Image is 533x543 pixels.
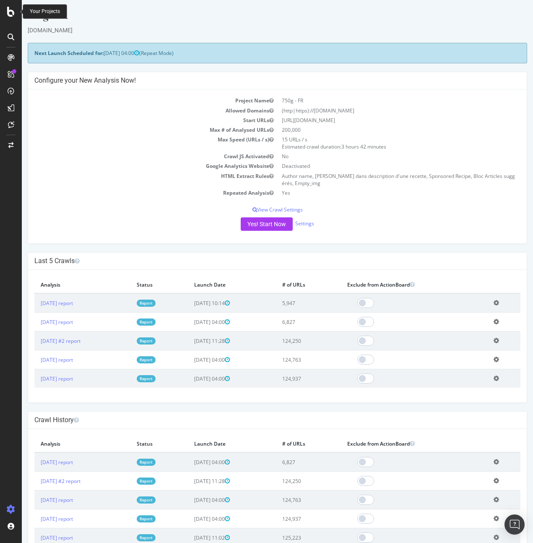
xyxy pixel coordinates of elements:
td: Max Speed (URLs / s) [13,135,256,151]
a: [DATE] report [19,496,51,504]
td: HTML Extract Rules [13,171,256,188]
span: [DATE] 04:00 [172,318,208,326]
strong: Next Launch Scheduled for: [13,50,82,57]
td: 124,763 [254,491,319,509]
h4: Crawl History [13,416,499,424]
a: [DATE] report [19,534,51,541]
td: 15 URLs / s Estimated crawl duration: [256,135,499,151]
td: Crawl JS Activated [13,151,256,161]
span: [DATE] 04:00 [82,50,117,57]
a: [DATE] report [19,375,51,382]
div: (Repeat Mode) [6,43,505,63]
a: [DATE] report [19,459,51,466]
span: [DATE] 04:00 [172,515,208,522]
td: No [256,151,499,161]
th: Analysis [13,276,109,293]
a: Report [115,515,134,522]
th: Status [109,276,166,293]
a: Report [115,534,134,541]
td: 5,947 [254,293,319,313]
td: 6,827 [254,313,319,332]
span: [DATE] 10:14 [172,300,208,307]
th: Status [109,435,166,452]
th: # of URLs [254,435,319,452]
a: [DATE] report [19,300,51,307]
div: [DOMAIN_NAME] [6,26,505,34]
td: Repeated Analysis [13,188,256,198]
td: 124,250 [254,332,319,350]
th: Launch Date [166,276,254,293]
th: Analysis [13,435,109,452]
span: [DATE] 11:28 [172,478,208,485]
a: [DATE] report [19,318,51,326]
div: Open Intercom Messenger [504,514,525,535]
td: Google Analytics Website [13,161,256,171]
td: Allowed Domains [13,106,256,115]
h4: Configure your New Analysis Now! [13,76,499,85]
span: [DATE] 11:28 [172,337,208,345]
a: Report [115,318,134,326]
td: 6,827 [254,452,319,472]
a: Report [115,356,134,363]
a: Report [115,478,134,485]
h4: Last 5 Crawls [13,257,499,265]
a: [DATE] #2 report [19,337,59,345]
td: Author name, [PERSON_NAME] dans description d'une recette, Sponsored Recipe, Bloc Articles suggér... [256,171,499,188]
td: 750g - FR [256,96,499,105]
span: [DATE] 04:00 [172,375,208,382]
td: Start URLs [13,115,256,125]
td: 124,937 [254,509,319,528]
td: 124,250 [254,472,319,491]
td: 124,937 [254,369,319,388]
a: Settings [273,220,292,227]
span: [DATE] 04:00 [172,356,208,363]
th: Exclude from ActionBoard [319,435,465,452]
a: Report [115,496,134,504]
a: [DATE] report [19,356,51,363]
div: Your Projects [30,8,60,15]
span: [DATE] 11:02 [172,534,208,541]
td: Project Name [13,96,256,105]
td: (http|https)://[DOMAIN_NAME] [256,106,499,115]
a: [DATE] report [19,515,51,522]
td: Yes [256,188,499,198]
td: Deactivated [256,161,499,171]
td: [URL][DOMAIN_NAME] [256,115,499,125]
a: Report [115,459,134,466]
td: 124,763 [254,350,319,369]
span: 3 hours 42 minutes [320,143,364,150]
span: [DATE] 04:00 [172,496,208,504]
p: View Crawl Settings [13,206,499,213]
a: [DATE] #2 report [19,478,59,485]
th: # of URLs [254,276,319,293]
td: 200,000 [256,125,499,135]
a: Report [115,337,134,345]
button: Yes! Start Now [219,217,271,231]
th: Exclude from ActionBoard [319,276,465,293]
a: Report [115,375,134,382]
a: Report [115,300,134,307]
td: Max # of Analysed URLs [13,125,256,135]
div: 750g - FR [6,8,505,26]
span: [DATE] 04:00 [172,459,208,466]
th: Launch Date [166,435,254,452]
